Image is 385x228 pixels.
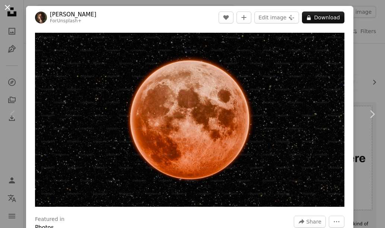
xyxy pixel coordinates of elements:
img: Go to Alex Shuper's profile [35,12,47,23]
a: Unsplash+ [57,18,82,23]
button: Share this image [294,216,326,228]
span: Share [306,216,321,227]
div: For [50,18,96,24]
button: More Actions [329,216,344,228]
a: Next [359,78,385,150]
a: [PERSON_NAME] [50,11,96,18]
button: Edit image [254,12,299,23]
h3: Featured in [35,216,64,223]
img: A full moon is seen in the night sky [35,33,344,207]
button: Like [219,12,233,23]
button: Zoom in on this image [35,33,344,207]
button: Download [302,12,344,23]
button: Add to Collection [236,12,251,23]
